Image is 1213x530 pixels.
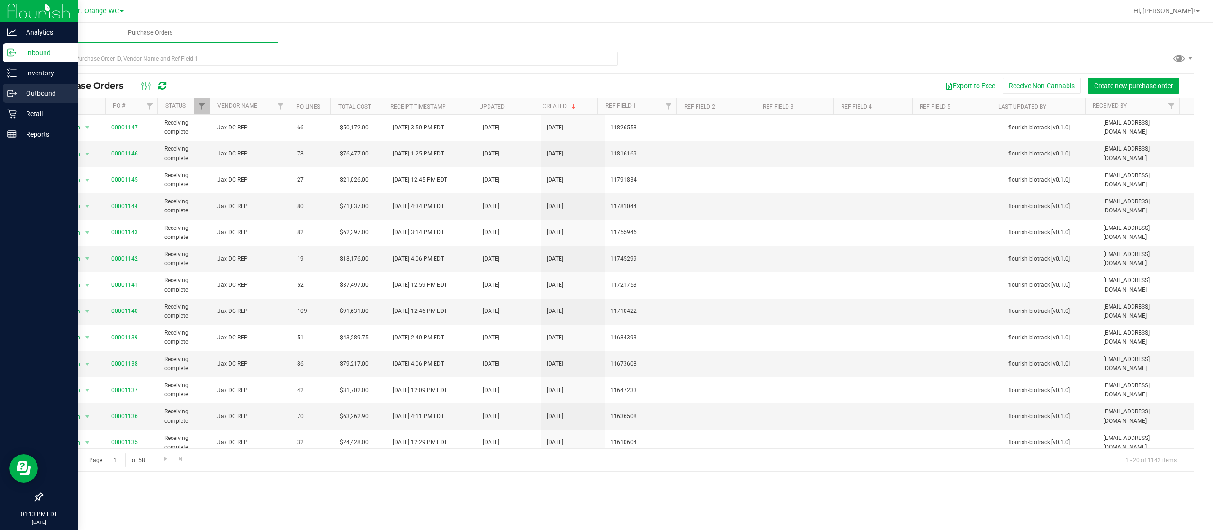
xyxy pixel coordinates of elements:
span: select [81,357,93,371]
a: Purchase Orders [23,23,278,43]
iframe: Resource center [9,454,38,483]
span: 11721753 [610,281,679,290]
span: 11684393 [610,333,679,342]
span: [DATE] [547,307,563,316]
span: Hi, [PERSON_NAME]! [1133,7,1195,15]
a: Filter [1164,98,1179,114]
p: Inbound [17,47,73,58]
span: Receiving complete [164,407,206,425]
span: Jax DC REP [217,386,286,395]
a: Receipt Timestamp [390,103,446,110]
span: Jax DC REP [217,359,286,368]
p: Retail [17,108,73,119]
span: $71,837.00 [340,202,369,211]
span: [DATE] [483,228,499,237]
span: select [81,147,93,161]
span: [DATE] [483,307,499,316]
span: [DATE] [547,281,563,290]
a: PO Lines [296,103,320,110]
span: Receiving complete [164,145,206,163]
span: 11673608 [610,359,679,368]
a: Ref Field 1 [606,102,636,109]
span: $63,262.90 [340,412,369,421]
span: [DATE] 12:46 PM EDT [393,307,447,316]
span: 11745299 [610,255,679,264]
span: 27 [297,175,328,184]
a: Received By [1093,102,1127,109]
span: $37,497.00 [340,281,369,290]
a: Filter [142,98,157,114]
span: [DATE] [483,333,499,342]
span: 70 [297,412,328,421]
span: [DATE] [483,202,499,211]
a: Updated [480,103,505,110]
span: Create new purchase order [1094,82,1173,90]
a: 00001143 [111,229,138,236]
span: Jax DC REP [217,123,286,132]
a: Ref Field 4 [841,103,872,110]
inline-svg: Inventory [7,68,17,78]
span: 11755946 [610,228,679,237]
a: 00001136 [111,413,138,420]
inline-svg: Inbound [7,48,17,57]
p: Outbound [17,88,73,99]
span: [DATE] [483,123,499,132]
span: 32 [297,438,328,447]
span: [DATE] [483,386,499,395]
span: flourish-biotrack [v0.1.0] [1008,307,1093,316]
span: [EMAIL_ADDRESS][DOMAIN_NAME] [1104,407,1188,425]
span: $31,702.00 [340,386,369,395]
span: [EMAIL_ADDRESS][DOMAIN_NAME] [1104,276,1188,294]
span: select [81,121,93,134]
a: Ref Field 5 [920,103,950,110]
p: [DATE] [4,519,73,526]
span: [DATE] [483,412,499,421]
span: $91,631.00 [340,307,369,316]
span: flourish-biotrack [v0.1.0] [1008,412,1093,421]
a: 00001140 [111,308,138,314]
p: Reports [17,128,73,140]
span: [DATE] 12:45 PM EDT [393,175,447,184]
span: [DATE] [547,123,563,132]
a: 00001138 [111,360,138,367]
span: 11791834 [610,175,679,184]
span: Jax DC REP [217,202,286,211]
span: 11647233 [610,386,679,395]
span: Receiving complete [164,250,206,268]
span: Jax DC REP [217,281,286,290]
span: [EMAIL_ADDRESS][DOMAIN_NAME] [1104,119,1188,137]
span: 82 [297,228,328,237]
span: 11610604 [610,438,679,447]
span: [EMAIL_ADDRESS][DOMAIN_NAME] [1104,302,1188,320]
span: 11710422 [610,307,679,316]
span: 66 [297,123,328,132]
a: 00001142 [111,256,138,262]
span: Purchase Orders [49,81,133,91]
inline-svg: Retail [7,109,17,119]
inline-svg: Reports [7,129,17,139]
span: [EMAIL_ADDRESS][DOMAIN_NAME] [1104,355,1188,373]
span: Jax DC REP [217,412,286,421]
span: Jax DC REP [217,228,286,237]
span: [DATE] [547,359,563,368]
span: Receiving complete [164,434,206,452]
span: select [81,410,93,423]
span: Jax DC REP [217,333,286,342]
span: select [81,305,93,318]
span: 11636508 [610,412,679,421]
span: Purchase Orders [115,28,186,37]
span: select [81,384,93,397]
span: [DATE] [483,149,499,158]
button: Receive Non-Cannabis [1003,78,1081,94]
span: Jax DC REP [217,149,286,158]
span: $24,428.00 [340,438,369,447]
span: Receiving complete [164,355,206,373]
span: [DATE] 12:29 PM EDT [393,438,447,447]
inline-svg: Analytics [7,27,17,37]
span: 42 [297,386,328,395]
span: [DATE] [547,386,563,395]
span: Jax DC REP [217,438,286,447]
span: 80 [297,202,328,211]
span: 86 [297,359,328,368]
span: Receiving complete [164,276,206,294]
